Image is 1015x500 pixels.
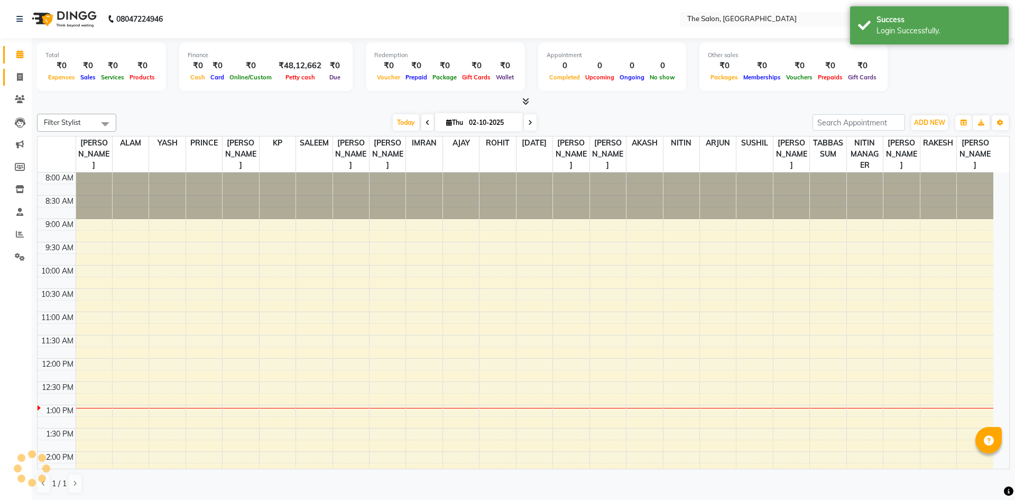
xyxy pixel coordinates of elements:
[76,137,112,172] span: [PERSON_NAME]
[815,74,845,81] span: Prepaids
[45,51,158,60] div: Total
[283,74,318,81] span: Petty cash
[374,51,516,60] div: Redemption
[39,312,76,323] div: 11:00 AM
[783,74,815,81] span: Vouchers
[274,60,326,72] div: ₹48,12,662
[39,335,76,347] div: 11:30 AM
[374,60,403,72] div: ₹0
[188,60,208,72] div: ₹0
[374,74,403,81] span: Voucher
[663,137,699,150] span: NITIN
[227,60,274,72] div: ₹0
[617,60,647,72] div: 0
[547,74,583,81] span: Completed
[40,382,76,393] div: 12:30 PM
[326,60,344,72] div: ₹0
[149,137,185,150] span: YASH
[127,74,158,81] span: Products
[479,137,515,150] span: ROHIT
[845,74,879,81] span: Gift Cards
[583,74,617,81] span: Upcoming
[403,60,430,72] div: ₹0
[78,60,98,72] div: ₹0
[914,119,945,126] span: ADD NEW
[647,60,678,72] div: 0
[911,115,948,130] button: ADD NEW
[708,51,879,60] div: Other sales
[127,60,158,72] div: ₹0
[44,429,76,440] div: 1:30 PM
[810,137,846,161] span: TABBASSUM
[459,74,493,81] span: Gift Cards
[430,74,459,81] span: Package
[845,60,879,72] div: ₹0
[39,289,76,300] div: 10:30 AM
[393,114,419,131] span: Today
[260,137,296,150] span: KP
[45,74,78,81] span: Expenses
[847,137,883,172] span: NITIN MANAGER
[815,60,845,72] div: ₹0
[547,60,583,72] div: 0
[583,60,617,72] div: 0
[741,74,783,81] span: Memberships
[883,137,919,172] span: [PERSON_NAME]
[957,137,993,172] span: [PERSON_NAME]
[553,137,589,172] span: [PERSON_NAME]
[43,242,76,253] div: 9:30 AM
[43,219,76,230] div: 9:00 AM
[403,74,430,81] span: Prepaid
[783,60,815,72] div: ₹0
[186,137,222,150] span: PRINCE
[208,74,227,81] span: Card
[27,4,99,34] img: logo
[45,60,78,72] div: ₹0
[876,25,1001,37] div: Login Successfully.
[459,60,493,72] div: ₹0
[590,137,626,172] span: [PERSON_NAME]
[44,452,76,463] div: 2:00 PM
[113,137,149,150] span: ALAM
[98,74,127,81] span: Services
[98,60,127,72] div: ₹0
[876,14,1001,25] div: Success
[40,359,76,370] div: 12:00 PM
[43,196,76,207] div: 8:30 AM
[223,137,259,172] span: [PERSON_NAME]
[333,137,369,172] span: [PERSON_NAME]
[813,114,905,131] input: Search Appointment
[370,137,405,172] span: [PERSON_NAME]
[700,137,736,150] span: ARJUN
[406,137,442,150] span: IMRAN
[78,74,98,81] span: Sales
[708,60,741,72] div: ₹0
[741,60,783,72] div: ₹0
[443,137,479,150] span: AJAY
[647,74,678,81] span: No show
[44,118,81,126] span: Filter Stylist
[547,51,678,60] div: Appointment
[208,60,227,72] div: ₹0
[736,137,772,150] span: SUSHIL
[116,4,163,34] b: 08047224946
[626,137,662,150] span: AKASH
[708,74,741,81] span: Packages
[52,478,67,489] span: 1 / 1
[466,115,519,131] input: 2025-10-02
[516,137,552,150] span: [DATE]
[188,51,344,60] div: Finance
[44,405,76,416] div: 1:00 PM
[617,74,647,81] span: Ongoing
[444,119,466,126] span: Thu
[493,74,516,81] span: Wallet
[296,137,332,150] span: SALEEM
[188,74,208,81] span: Cash
[43,172,76,184] div: 8:00 AM
[227,74,274,81] span: Online/Custom
[430,60,459,72] div: ₹0
[920,137,956,150] span: RAKESH
[327,74,343,81] span: Due
[493,60,516,72] div: ₹0
[773,137,809,172] span: [PERSON_NAME]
